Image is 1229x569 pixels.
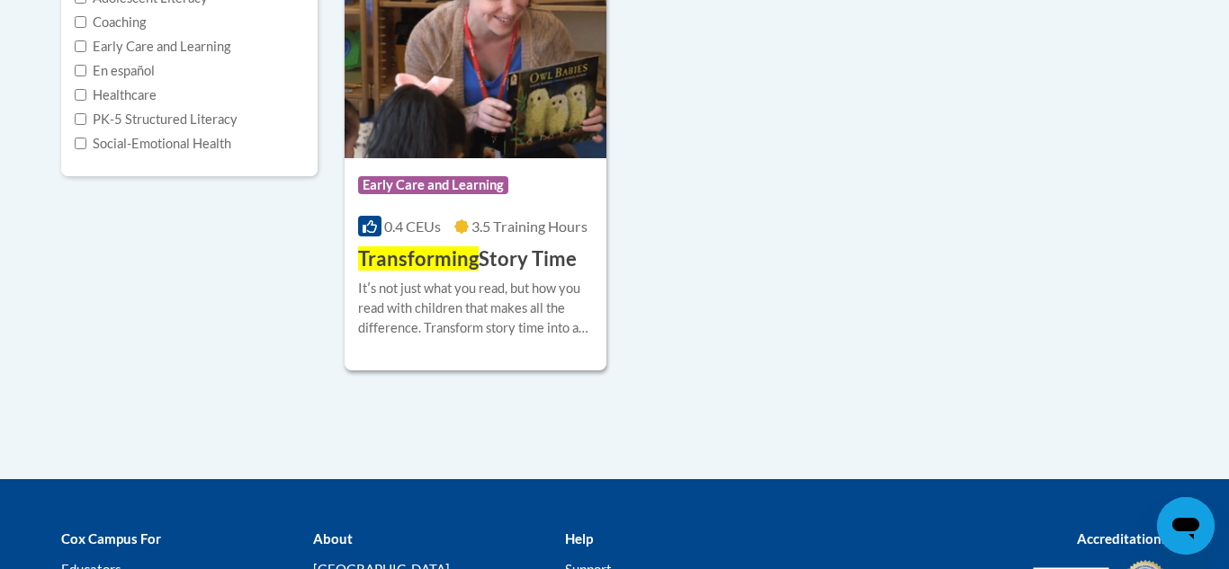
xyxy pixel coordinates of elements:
[358,176,508,194] span: Early Care and Learning
[75,138,86,149] input: Checkbox for Options
[358,246,479,271] span: Transforming
[75,37,230,57] label: Early Care and Learning
[75,110,238,129] label: PK-5 Structured Literacy
[75,13,146,32] label: Coaching
[75,85,157,105] label: Healthcare
[75,113,86,125] input: Checkbox for Options
[75,40,86,52] input: Checkbox for Options
[565,530,593,547] b: Help
[75,61,155,81] label: En español
[1077,530,1168,547] b: Accreditations
[75,65,86,76] input: Checkbox for Options
[1157,497,1215,555] iframe: Button to launch messaging window
[384,218,441,235] span: 0.4 CEUs
[75,134,231,154] label: Social-Emotional Health
[75,89,86,101] input: Checkbox for Options
[75,16,86,28] input: Checkbox for Options
[61,530,161,547] b: Cox Campus For
[358,245,577,273] h3: Story Time
[471,218,588,235] span: 3.5 Training Hours
[358,279,593,338] div: Itʹs not just what you read, but how you read with children that makes all the difference. Transf...
[313,530,353,547] b: About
